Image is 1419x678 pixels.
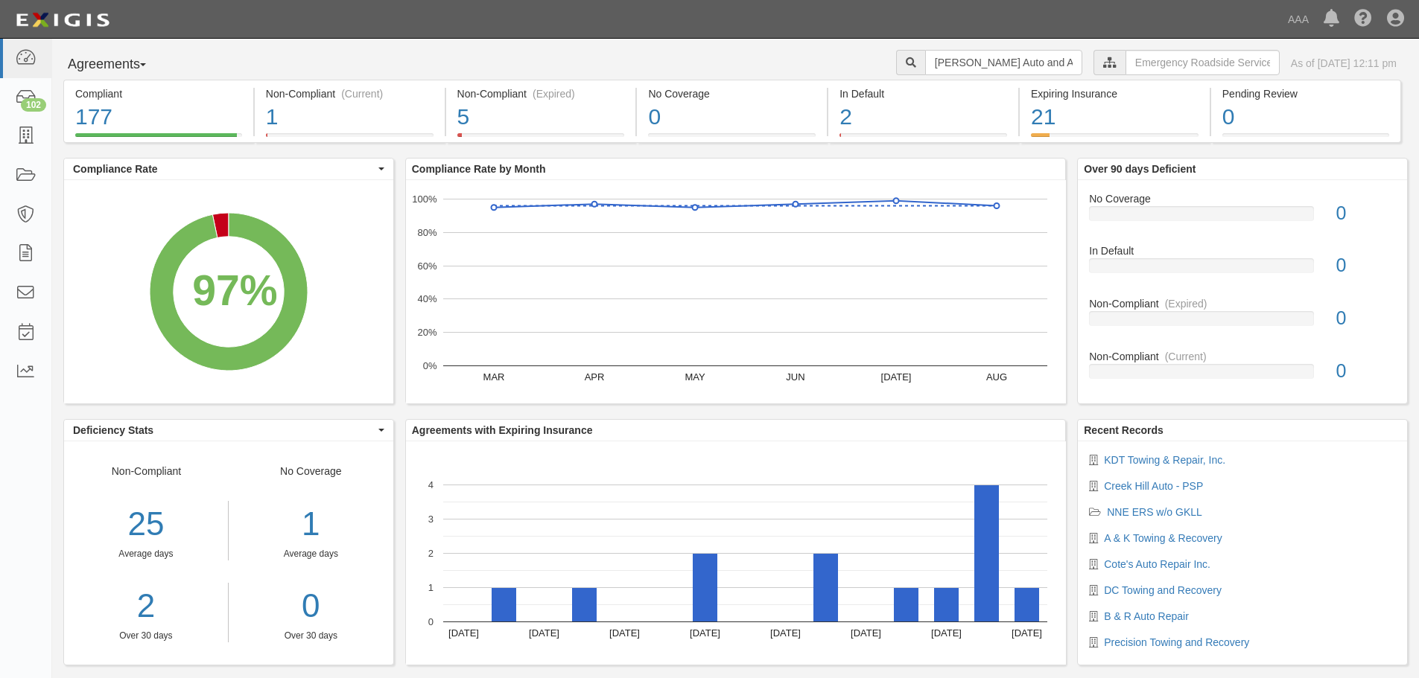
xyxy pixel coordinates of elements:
text: 60% [417,260,437,271]
div: 177 [75,101,242,133]
div: 1 [266,101,434,133]
div: (Expired) [1165,296,1207,311]
div: Over 30 days [240,630,382,642]
a: 0 [240,583,382,630]
div: Expiring Insurance [1031,86,1199,101]
text: 2 [428,548,434,559]
a: Expiring Insurance21 [1020,133,1210,145]
b: Recent Records [1084,424,1164,436]
text: [DATE] [931,627,962,639]
div: No Coverage [1078,191,1407,206]
div: Non-Compliant [1078,296,1407,311]
div: 1 [240,501,382,548]
a: Precision Towing and Recovery [1104,636,1249,648]
text: [DATE] [690,627,720,639]
a: Non-Compliant(Expired)5 [446,133,636,145]
div: 97% [192,260,277,322]
b: Compliance Rate by Month [412,163,546,175]
text: 1 [428,582,434,593]
a: Non-Compliant(Expired)0 [1089,296,1396,349]
div: Non-Compliant (Current) [266,86,434,101]
div: As of [DATE] 12:11 pm [1291,56,1397,71]
button: Deficiency Stats [64,420,393,441]
div: 5 [457,101,625,133]
a: In Default0 [1089,243,1396,296]
div: Non-Compliant [1078,349,1407,364]
text: JUN [786,371,804,383]
a: DC Towing and Recovery [1104,584,1222,596]
div: Over 30 days [64,630,228,642]
text: MAY [685,371,705,383]
div: Pending Review [1222,86,1389,101]
div: Non-Compliant (Expired) [457,86,625,101]
input: Search Agreements [925,50,1082,75]
div: 102 [21,98,46,112]
svg: A chart. [406,441,1066,665]
text: 80% [417,227,437,238]
text: 100% [412,194,437,205]
text: [DATE] [529,627,559,639]
text: 3 [428,514,434,525]
span: Compliance Rate [73,161,375,176]
a: 2 [64,583,228,630]
input: Emergency Roadside Service (ERS) [1126,50,1280,75]
img: logo-5460c22ac91f19d4615b14bd174203de0afe785f0fc80cf4dbbc73dc1793850b.png [11,7,114,33]
a: Cote's Auto Repair Inc. [1104,558,1210,570]
a: Compliant177 [63,133,253,145]
div: 0 [1325,305,1407,332]
div: 25 [64,501,228,548]
div: Average days [240,548,382,560]
text: [DATE] [448,627,479,639]
text: 4 [428,479,434,490]
a: AAA [1280,4,1316,34]
text: APR [584,371,604,383]
a: Pending Review0 [1211,133,1401,145]
div: In Default [839,86,1007,101]
a: No Coverage0 [1089,191,1396,244]
b: Over 90 days Deficient [1084,163,1196,175]
div: 21 [1031,101,1199,133]
button: Agreements [63,50,175,80]
div: (Current) [1165,349,1207,364]
div: In Default [1078,243,1407,258]
div: 2 [839,101,1007,133]
text: [DATE] [1012,627,1042,639]
a: No Coverage0 [637,133,827,145]
svg: A chart. [406,180,1066,403]
div: 0 [1325,200,1407,227]
text: [DATE] [851,627,881,639]
a: Non-Compliant(Current)0 [1089,349,1396,391]
a: NNE ERS w/o GKLL [1107,506,1202,518]
div: Compliant [75,86,242,101]
a: Creek Hill Auto - PSP [1104,480,1203,492]
a: B & R Auto Repair [1104,610,1189,622]
svg: A chart. [64,180,393,403]
div: 0 [1325,252,1407,279]
a: In Default2 [828,133,1018,145]
text: 0 [428,616,434,627]
text: [DATE] [770,627,801,639]
text: 20% [417,327,437,338]
div: No Coverage [229,464,393,642]
div: (Current) [341,86,383,101]
div: 0 [648,101,816,133]
a: KDT Towing & Repair, Inc. [1104,454,1225,466]
a: A & K Towing & Recovery [1104,532,1222,544]
button: Compliance Rate [64,159,393,179]
b: Agreements with Expiring Insurance [412,424,593,436]
text: [DATE] [609,627,640,639]
text: 0% [422,360,437,371]
div: 0 [1325,358,1407,385]
text: MAR [483,371,504,383]
a: Non-Compliant(Current)1 [255,133,445,145]
i: Help Center - Complianz [1354,10,1372,28]
text: 40% [417,293,437,304]
div: Average days [64,548,228,560]
text: AUG [986,371,1007,383]
div: No Coverage [648,86,816,101]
